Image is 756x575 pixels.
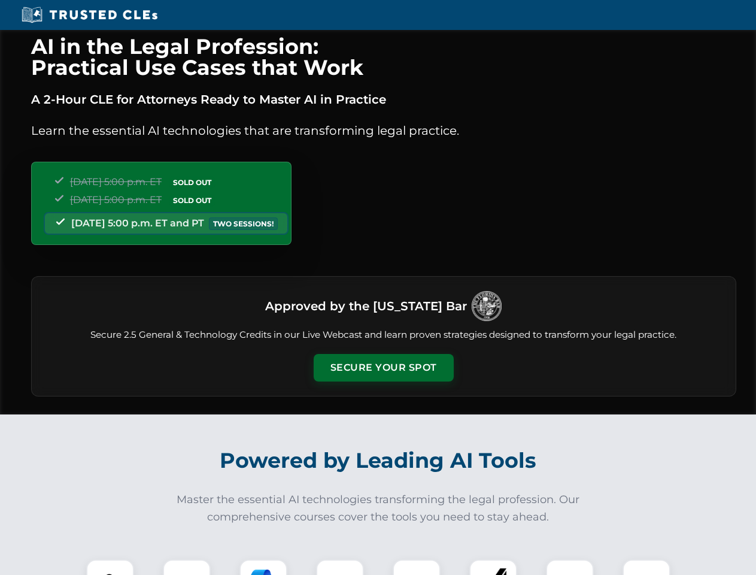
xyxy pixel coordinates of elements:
p: Learn the essential AI technologies that are transforming legal practice. [31,121,736,140]
img: Trusted CLEs [18,6,161,24]
img: Logo [472,291,502,321]
p: Master the essential AI technologies transforming the legal profession. Our comprehensive courses... [169,491,588,526]
p: A 2-Hour CLE for Attorneys Ready to Master AI in Practice [31,90,736,109]
span: SOLD OUT [169,194,215,207]
button: Secure Your Spot [314,354,454,382]
span: [DATE] 5:00 p.m. ET [70,194,162,205]
span: [DATE] 5:00 p.m. ET [70,176,162,187]
h2: Powered by Leading AI Tools [47,440,710,482]
p: Secure 2.5 General & Technology Credits in our Live Webcast and learn proven strategies designed ... [46,328,721,342]
h1: AI in the Legal Profession: Practical Use Cases that Work [31,36,736,78]
h3: Approved by the [US_STATE] Bar [265,295,467,317]
span: SOLD OUT [169,176,215,189]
